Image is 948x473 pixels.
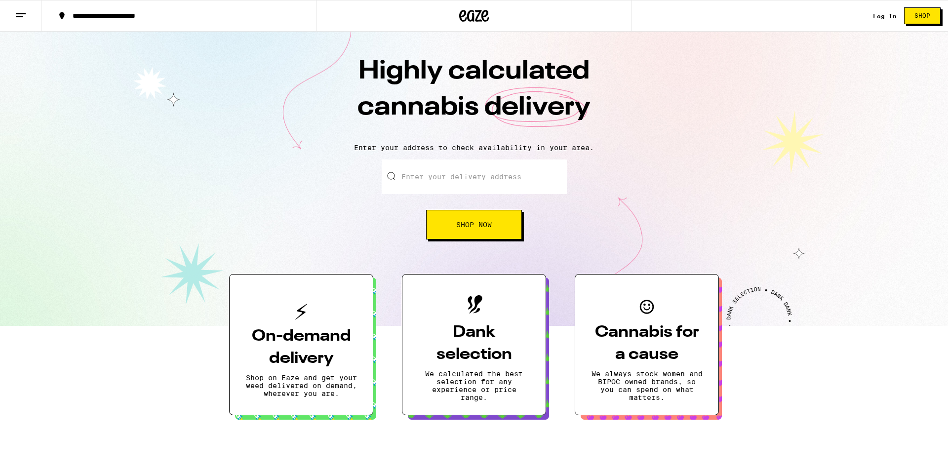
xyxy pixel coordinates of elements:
[10,144,938,152] p: Enter your address to check availability in your area.
[456,221,492,228] span: Shop Now
[897,7,948,24] a: Shop
[245,374,357,397] p: Shop on Eaze and get your weed delivered on demand, wherever you are.
[402,274,546,415] button: Dank selectionWe calculated the best selection for any experience or price range.
[904,7,941,24] button: Shop
[301,54,647,136] h1: Highly calculated cannabis delivery
[382,159,567,194] input: Enter your delivery address
[591,370,703,401] p: We always stock women and BIPOC owned brands, so you can spend on what matters.
[914,13,930,19] span: Shop
[591,321,703,366] h3: Cannabis for a cause
[245,325,357,370] h3: On-demand delivery
[426,210,522,239] button: Shop Now
[418,370,530,401] p: We calculated the best selection for any experience or price range.
[873,13,897,19] a: Log In
[418,321,530,366] h3: Dank selection
[575,274,719,415] button: Cannabis for a causeWe always stock women and BIPOC owned brands, so you can spend on what matters.
[229,274,373,415] button: On-demand deliveryShop on Eaze and get your weed delivered on demand, wherever you are.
